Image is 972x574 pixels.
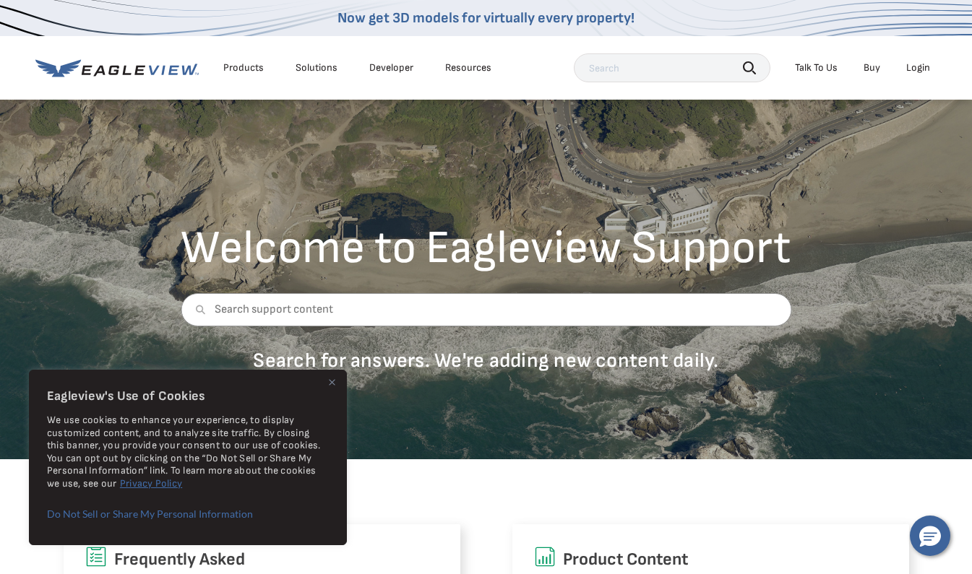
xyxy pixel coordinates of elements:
[864,61,880,74] a: Buy
[337,9,635,27] a: Now get 3D models for virtually every property!
[323,373,340,391] button: Close
[574,53,770,82] input: Search
[534,546,887,573] h6: Product Content
[47,388,329,405] p: Eagleview's Use of Cookies
[47,501,329,527] button: Do Not Sell or Share My Personal Information
[369,61,413,74] a: Developer
[181,348,791,373] p: Search for answers. We're adding new content daily.
[47,414,329,490] p: We use cookies to enhance your experience, to display customized content, and to analyze site tra...
[29,370,347,545] div: Eagleview's Use of Cookies
[181,225,791,271] h2: Welcome to Eagleview Support
[445,61,491,74] div: Resources
[795,61,838,74] div: Talk To Us
[85,546,439,573] h6: Frequently Asked
[223,61,264,74] div: Products
[296,61,337,74] div: Solutions
[181,293,791,326] input: Search support content
[910,516,950,556] button: Hello, have a question? Let’s chat.
[906,61,930,74] div: Login
[119,477,183,490] a: Privacy Policy
[329,379,335,386] img: Close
